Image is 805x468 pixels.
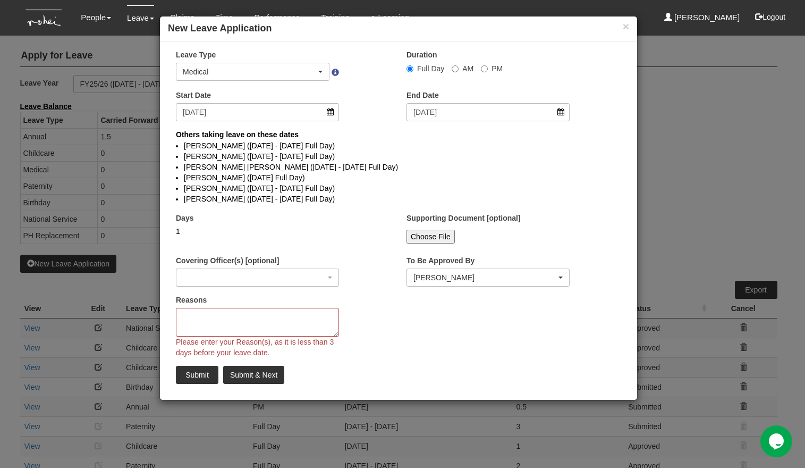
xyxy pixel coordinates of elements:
input: d/m/yyyy [406,103,570,121]
label: Covering Officer(s) [optional] [176,255,279,266]
button: × [623,21,629,32]
li: [PERSON_NAME] ([DATE] - [DATE] Full Day) [184,183,613,194]
li: [PERSON_NAME] ([DATE] - [DATE] Full Day) [184,194,613,204]
label: End Date [406,90,439,101]
label: Supporting Document [optional] [406,213,521,223]
li: [PERSON_NAME] [PERSON_NAME] ([DATE] - [DATE] Full Day) [184,162,613,172]
div: 1 [176,226,339,237]
div: Medical [183,66,316,77]
input: Submit & Next [223,366,284,384]
li: [PERSON_NAME] ([DATE] Full Day) [184,172,613,183]
label: To Be Approved By [406,255,474,266]
li: [PERSON_NAME] ([DATE] - [DATE] Full Day) [184,151,613,162]
button: Denise Aragon [406,269,570,287]
input: Submit [176,366,218,384]
label: Start Date [176,90,211,101]
iframe: chat widget [760,425,794,457]
label: Days [176,213,193,223]
b: Others taking leave on these dates [176,130,299,139]
button: Medical [176,63,329,81]
li: [PERSON_NAME] ([DATE] - [DATE] Full Day) [184,140,613,151]
span: Full Day [417,64,444,73]
label: Reasons [176,295,207,305]
b: New Leave Application [168,23,272,34]
input: d/m/yyyy [176,103,339,121]
div: [PERSON_NAME] [413,272,556,283]
input: Choose File [406,230,455,244]
label: Duration [406,49,437,60]
span: AM [462,64,473,73]
label: Leave Type [176,49,216,60]
span: PM [492,64,503,73]
span: Please enter your Reason(s), as it is less than 3 days before your leave date. [176,338,334,357]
